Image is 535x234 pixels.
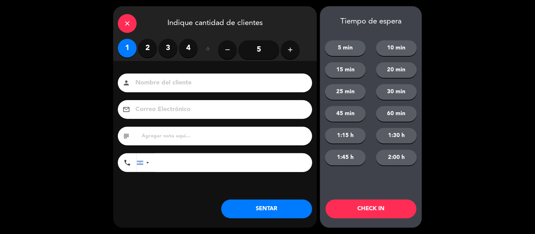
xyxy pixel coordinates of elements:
[123,20,131,27] i: close
[376,150,417,165] button: 2:00 h
[325,128,366,144] button: 1:15 h
[376,40,417,56] button: 10 min
[123,79,130,87] i: person
[376,84,417,100] button: 30 min
[376,128,417,144] button: 1:30 h
[137,154,151,172] div: Argentina: +54
[281,40,300,59] button: add
[135,104,304,115] input: Correo Electrónico
[320,17,422,26] div: Tiempo de espera
[286,46,294,53] i: add
[159,39,177,58] label: 3
[221,200,312,218] button: SENTAR
[123,106,130,113] i: email
[325,106,366,122] button: 45 min
[325,150,366,165] button: 1:45 h
[376,62,417,78] button: 20 min
[123,132,130,140] i: subject
[326,200,417,218] button: CHECK IN
[198,39,218,61] div: ó
[325,84,366,100] button: 25 min
[224,46,231,53] i: remove
[135,78,304,89] input: Nombre del cliente
[325,40,366,56] button: 5 min
[218,40,237,59] button: remove
[138,39,157,58] label: 2
[113,6,317,39] div: Indique cantidad de clientes
[325,62,366,78] button: 15 min
[123,159,131,166] i: phone
[141,132,307,140] input: Agregar nota aquí...
[376,106,417,122] button: 60 min
[118,39,137,58] label: 1
[179,39,198,58] label: 4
